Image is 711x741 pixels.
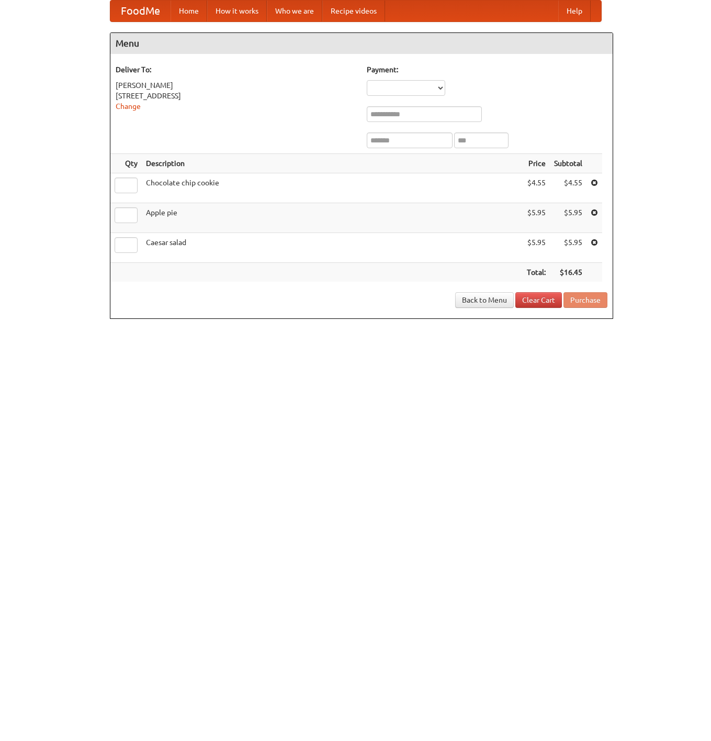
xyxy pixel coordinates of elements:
[110,1,171,21] a: FoodMe
[116,80,356,91] div: [PERSON_NAME]
[367,64,607,75] h5: Payment:
[142,154,523,173] th: Description
[515,292,562,308] a: Clear Cart
[550,263,586,282] th: $16.45
[142,233,523,263] td: Caesar salad
[142,203,523,233] td: Apple pie
[207,1,267,21] a: How it works
[267,1,322,21] a: Who we are
[523,263,550,282] th: Total:
[550,203,586,233] td: $5.95
[322,1,385,21] a: Recipe videos
[550,154,586,173] th: Subtotal
[171,1,207,21] a: Home
[523,203,550,233] td: $5.95
[116,64,356,75] h5: Deliver To:
[455,292,514,308] a: Back to Menu
[558,1,591,21] a: Help
[523,154,550,173] th: Price
[110,154,142,173] th: Qty
[116,91,356,101] div: [STREET_ADDRESS]
[563,292,607,308] button: Purchase
[523,173,550,203] td: $4.55
[550,173,586,203] td: $4.55
[110,33,613,54] h4: Menu
[550,233,586,263] td: $5.95
[523,233,550,263] td: $5.95
[116,102,141,110] a: Change
[142,173,523,203] td: Chocolate chip cookie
